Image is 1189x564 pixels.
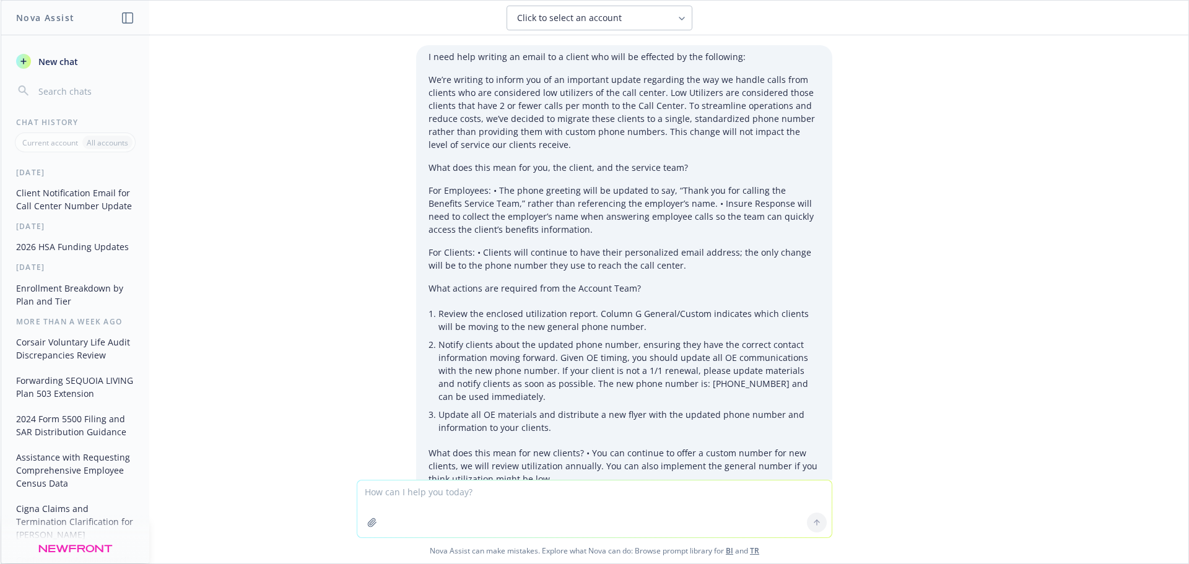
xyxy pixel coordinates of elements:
[438,336,820,406] li: Notify clients about the updated phone number, ensuring they have the correct contact information...
[429,50,820,63] p: I need help writing an email to a client who will be effected by the following:
[1,117,149,128] div: Chat History
[87,137,128,148] p: All accounts
[11,50,139,72] button: New chat
[429,282,820,295] p: What actions are required from the Account Team?
[11,409,139,442] button: 2024 Form 5500 Filing and SAR Distribution Guidance
[11,447,139,493] button: Assistance with Requesting Comprehensive Employee Census Data
[11,332,139,365] button: Corsair Voluntary Life Audit Discrepancies Review
[6,538,1183,563] span: Nova Assist can make mistakes. Explore what Nova can do: Browse prompt library for and
[429,184,820,236] p: For Employees: • The phone greeting will be updated to say, “Thank you for calling the Benefits S...
[11,236,139,257] button: 2026 HSA Funding Updates
[11,498,139,545] button: Cigna Claims and Termination Clarification for [PERSON_NAME]
[726,545,733,556] a: BI
[1,167,149,178] div: [DATE]
[750,545,759,556] a: TR
[36,82,134,100] input: Search chats
[11,370,139,404] button: Forwarding SEQUOIA LIVING Plan 503 Extension
[1,262,149,272] div: [DATE]
[16,11,74,24] h1: Nova Assist
[507,6,692,30] button: Click to select an account
[517,12,622,24] span: Click to select an account
[1,221,149,232] div: [DATE]
[429,161,820,174] p: What does this mean for you, the client, and the service team?
[429,446,820,485] p: What does this mean for new clients? • You can continue to offer a custom number for new clients,...
[11,183,139,216] button: Client Notification Email for Call Center Number Update
[22,137,78,148] p: Current account
[1,316,149,327] div: More than a week ago
[429,73,820,151] p: We’re writing to inform you of an important update regarding the way we handle calls from clients...
[36,55,78,68] span: New chat
[438,406,820,436] li: Update all OE materials and distribute a new flyer with the updated phone number and information ...
[11,278,139,311] button: Enrollment Breakdown by Plan and Tier
[438,305,820,336] li: Review the enclosed utilization report. Column G General/Custom indicates which clients will be m...
[429,246,820,272] p: For Clients: • Clients will continue to have their personalized email address; the only change wi...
